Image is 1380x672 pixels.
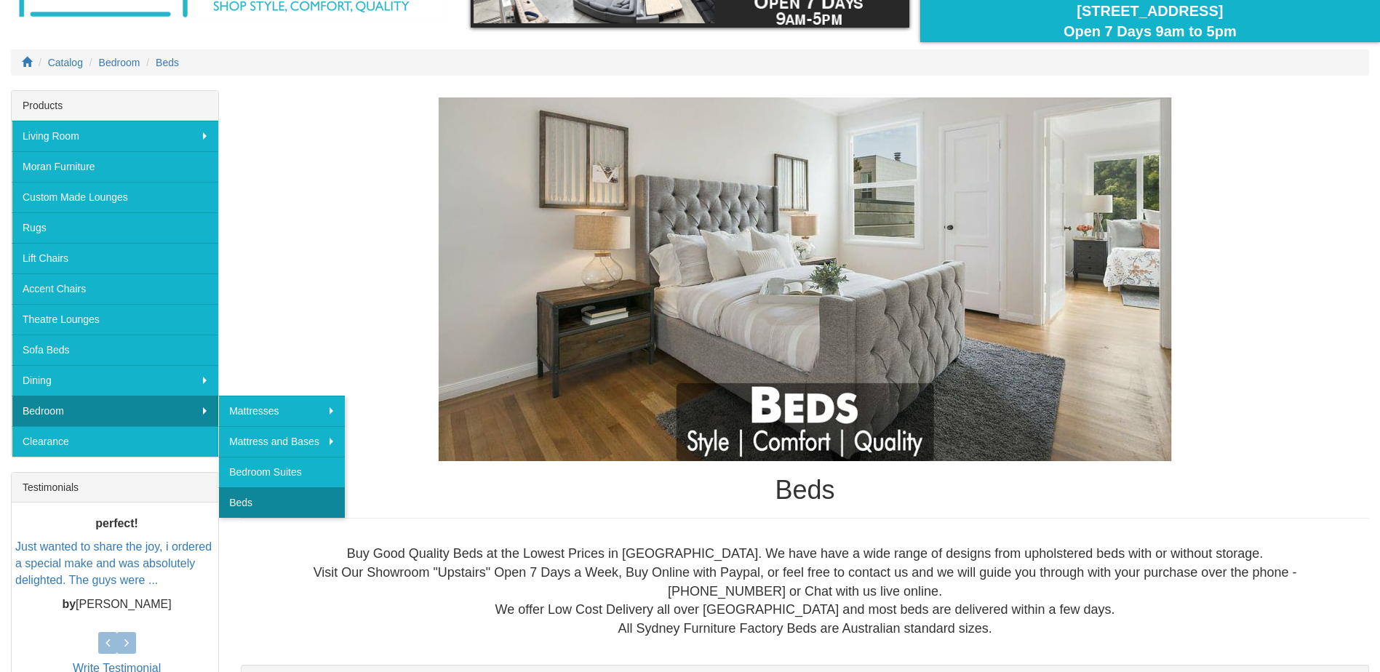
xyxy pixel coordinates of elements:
p: [PERSON_NAME] [15,596,218,613]
div: Testimonials [12,473,218,503]
a: Dining [12,365,218,396]
div: Buy Good Quality Beds at the Lowest Prices in [GEOGRAPHIC_DATA]. We have have a wide range of des... [252,545,1357,639]
a: Beds [156,57,179,68]
a: Bedroom Suites [218,457,345,487]
a: Catalog [48,57,83,68]
b: by [62,598,76,610]
a: Bedroom [12,396,218,426]
h1: Beds [241,476,1369,505]
a: Theatre Lounges [12,304,218,335]
a: Custom Made Lounges [12,182,218,212]
a: Accent Chairs [12,273,218,304]
div: Products [12,91,218,121]
a: Living Room [12,121,218,151]
a: Just wanted to share the joy, i ordered a special make and was absolutely delighted. The guys wer... [15,540,212,586]
b: perfect! [95,517,138,529]
a: Sofa Beds [12,335,218,365]
a: Moran Furniture [12,151,218,182]
a: Clearance [12,426,218,457]
a: Lift Chairs [12,243,218,273]
img: Beds [369,97,1242,461]
a: Beds [218,487,345,518]
a: Bedroom [99,57,140,68]
a: Mattress and Bases [218,426,345,457]
a: Mattresses [218,396,345,426]
a: Rugs [12,212,218,243]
